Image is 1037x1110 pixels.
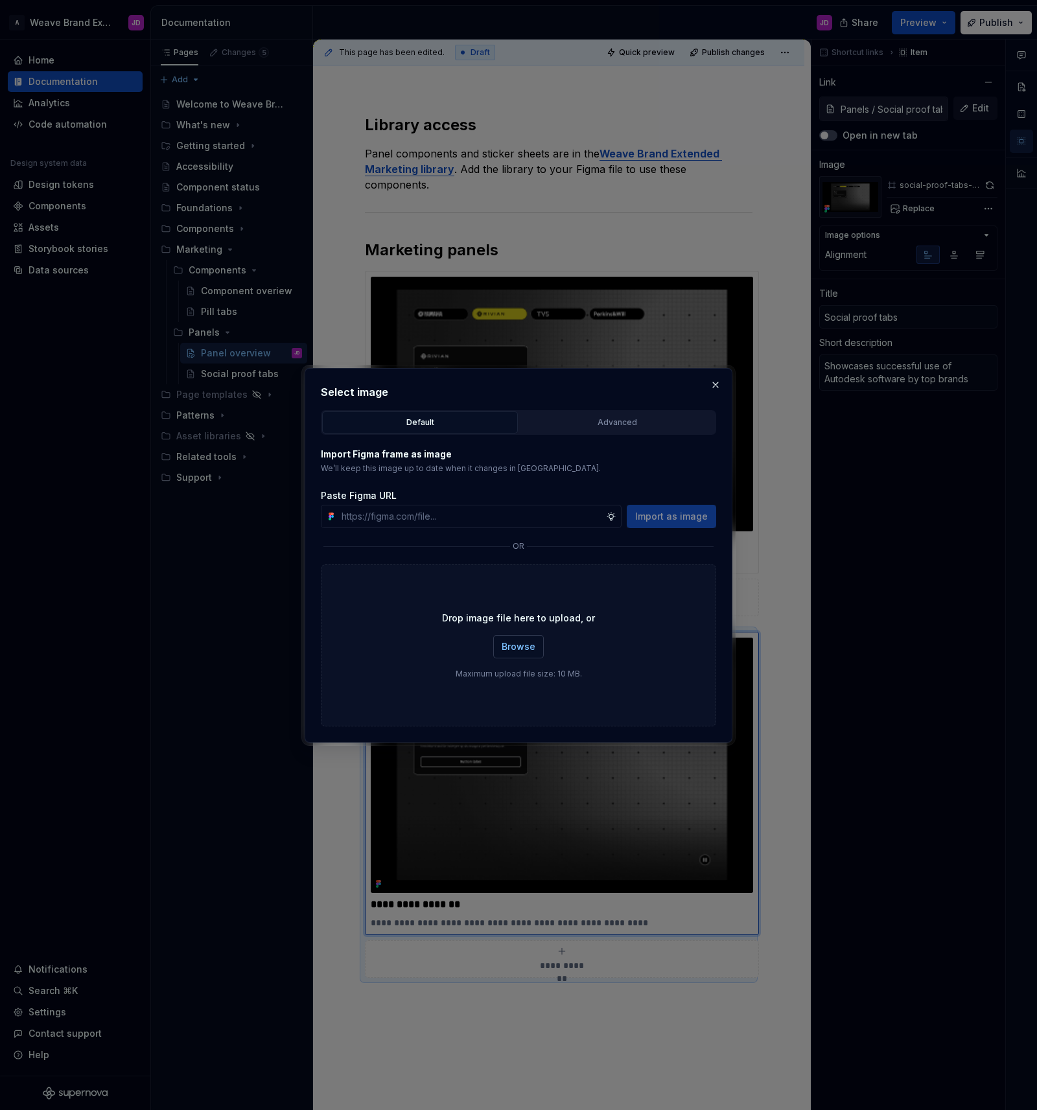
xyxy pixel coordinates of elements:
[321,489,397,502] label: Paste Figma URL
[493,635,544,658] button: Browse
[336,505,606,528] input: https://figma.com/file...
[524,416,710,429] div: Advanced
[502,640,535,653] span: Browse
[327,416,513,429] div: Default
[321,384,716,400] h2: Select image
[321,448,716,461] p: Import Figma frame as image
[321,463,716,474] p: We’ll keep this image up to date when it changes in [GEOGRAPHIC_DATA].
[513,541,524,551] p: or
[442,612,595,625] p: Drop image file here to upload, or
[456,669,582,679] p: Maximum upload file size: 10 MB.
